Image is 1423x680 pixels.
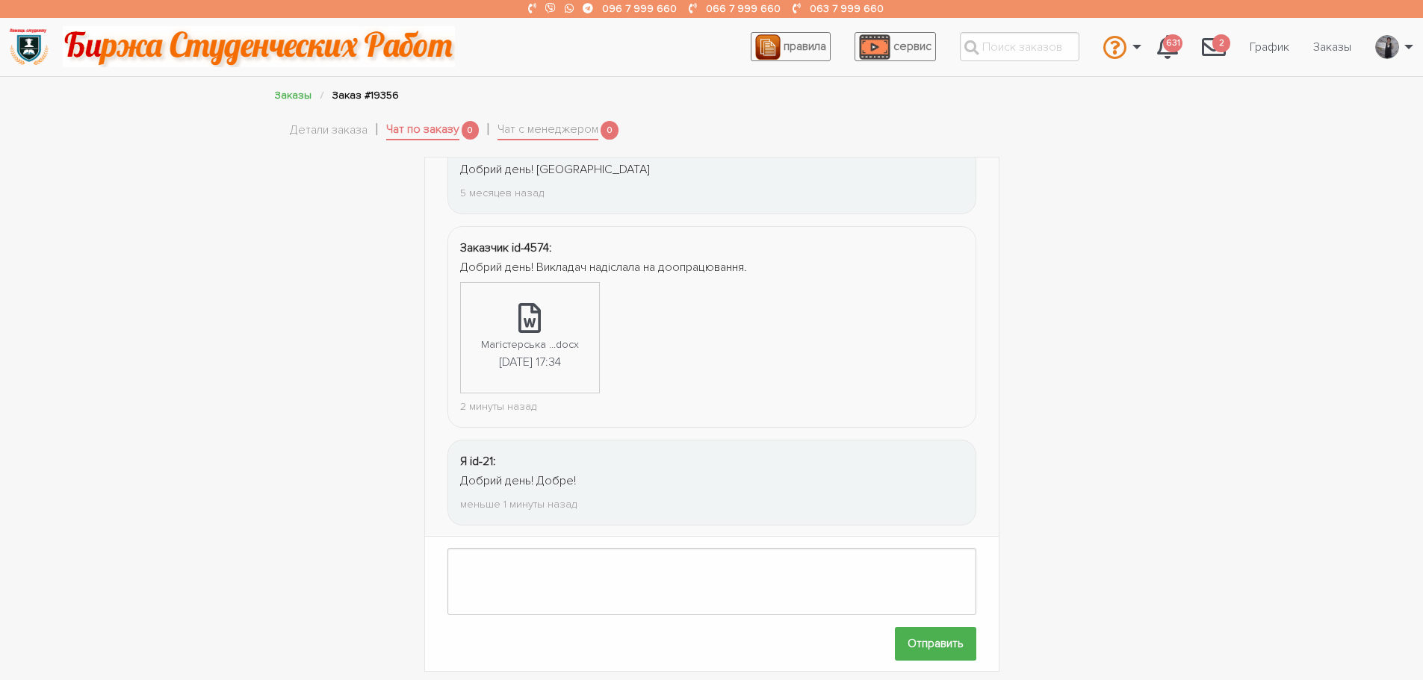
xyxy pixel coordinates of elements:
[751,32,831,61] a: правила
[1145,27,1190,67] a: 631
[460,496,964,513] div: меньше 1 минуты назад
[1163,34,1182,53] span: 631
[460,398,964,415] div: 2 минуты назад
[859,34,890,60] img: play_icon-49f7f135c9dc9a03216cfdbccbe1e3994649169d890fb554cedf0eac35a01ba8.png
[601,121,619,140] span: 0
[895,627,976,661] input: Отправить
[602,2,677,15] a: 096 7 999 660
[1376,35,1398,59] img: 20171208_160937.jpg
[706,2,781,15] a: 066 7 999 660
[960,32,1079,61] input: Поиск заказов
[810,2,884,15] a: 063 7 999 660
[460,454,496,469] strong: Я id-21:
[499,353,561,372] div: [DATE] 17:34
[462,121,480,140] span: 0
[63,26,455,67] img: motto-2ce64da2796df845c65ce8f9480b9c9d679903764b3ca6da4b6de107518df0fe.gif
[460,258,964,278] div: Добрий день! Викладач надіслала на доопрацювання.
[1238,33,1301,61] a: График
[755,34,781,60] img: agreement_icon-feca34a61ba7f3d1581b08bc946b2ec1ccb426f67415f344566775c155b7f62c.png
[275,89,311,102] a: Заказы
[893,39,931,54] span: сервис
[332,87,399,104] li: Заказ #19356
[784,39,826,54] span: правила
[460,143,496,158] strong: Я id-21:
[460,240,552,255] strong: Заказчик id-4574:
[460,184,964,202] div: 5 месяцев назад
[855,32,936,61] a: сервис
[497,120,598,141] a: Чат с менеджером
[290,121,368,140] a: Детали заказа
[461,283,599,393] a: Магістерська ...docx[DATE] 17:34
[8,26,49,67] img: logo-135dea9cf721667cc4ddb0c1795e3ba8b7f362e3d0c04e2cc90b931989920324.png
[460,472,964,491] div: Добрий день! Добре!
[481,336,579,353] div: Магістерська ...docx
[460,160,964,180] div: Добрий день! [GEOGRAPHIC_DATA]
[1212,34,1230,53] span: 2
[386,120,459,141] a: Чат по заказу
[1301,33,1363,61] a: Заказы
[1190,27,1238,67] a: 2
